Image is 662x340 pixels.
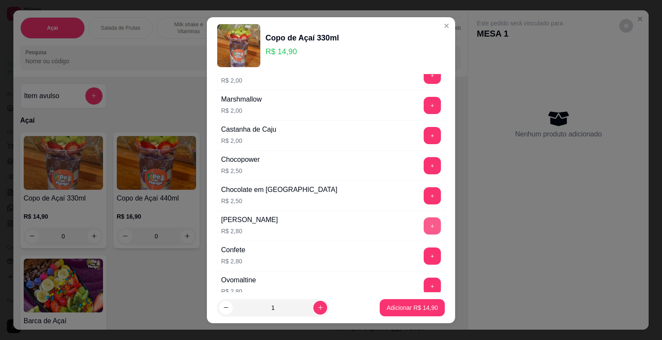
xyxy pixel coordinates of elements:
[217,24,260,67] img: product-image
[221,215,278,225] div: [PERSON_NAME]
[221,136,276,145] p: R$ 2,00
[221,275,256,285] div: Ovomaltine
[313,301,327,315] button: increase-product-quantity
[380,299,445,316] button: Adicionar R$ 14,90
[440,19,453,33] button: Close
[221,167,260,175] p: R$ 2,50
[221,155,260,165] div: Chocopower
[221,106,262,115] p: R$ 2,00
[424,278,441,295] button: add
[424,247,441,265] button: add
[219,301,233,315] button: decrease-product-quantity
[221,185,337,195] div: Chocolate em [GEOGRAPHIC_DATA]
[424,217,441,235] button: add
[265,32,339,44] div: Copo de Açaí 330ml
[221,227,278,235] p: R$ 2,80
[221,197,337,205] p: R$ 2,50
[221,245,245,255] div: Confete
[265,46,339,58] p: R$ 14,90
[221,76,244,85] p: R$ 2,00
[221,94,262,105] div: Marshmallow
[221,124,276,135] div: Castanha de Caju
[424,127,441,144] button: add
[221,257,245,266] p: R$ 2,80
[424,187,441,204] button: add
[424,67,441,84] button: add
[221,287,256,296] p: R$ 2,80
[424,97,441,114] button: add
[424,157,441,174] button: add
[387,303,438,312] p: Adicionar R$ 14,90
